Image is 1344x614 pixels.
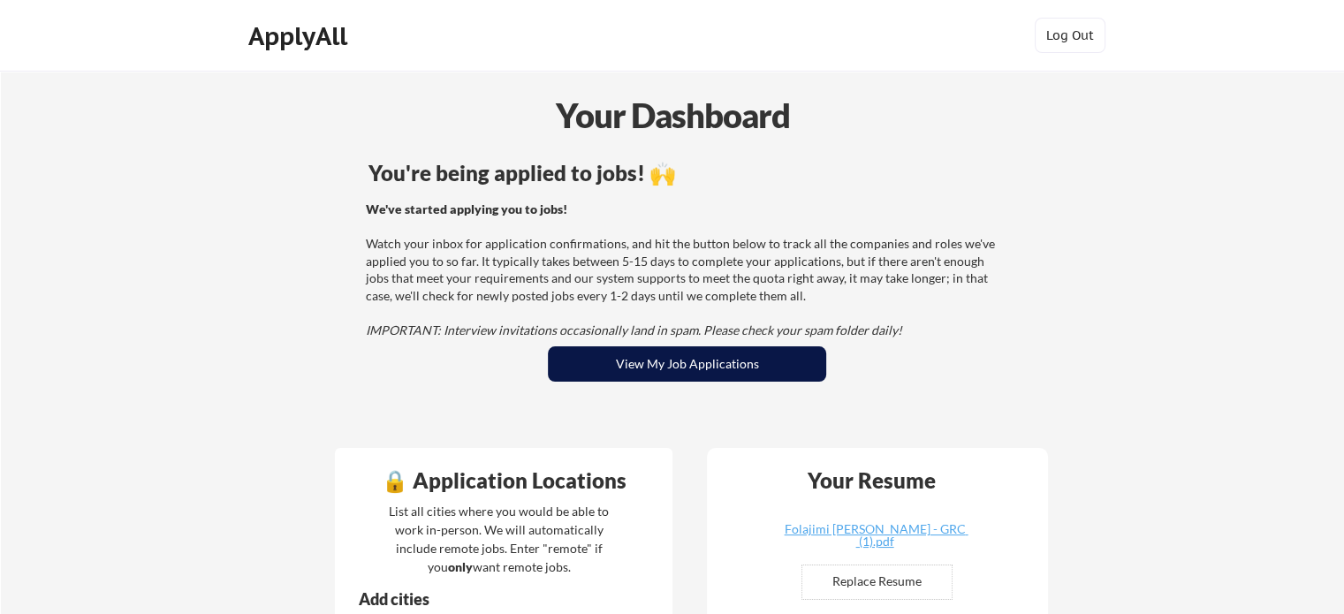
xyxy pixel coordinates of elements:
[447,559,472,574] strong: only
[770,523,980,550] a: Folajimi [PERSON_NAME] - GRC (1).pdf
[548,346,826,382] button: View My Job Applications
[359,591,627,607] div: Add cities
[784,470,959,491] div: Your Resume
[377,502,620,576] div: List all cities where you would be able to work in-person. We will automatically include remote j...
[366,201,1003,339] div: Watch your inbox for application confirmations, and hit the button below to track all the compani...
[339,470,668,491] div: 🔒 Application Locations
[366,322,902,337] em: IMPORTANT: Interview invitations occasionally land in spam. Please check your spam folder daily!
[2,90,1344,140] div: Your Dashboard
[368,163,1006,184] div: You're being applied to jobs! 🙌
[1035,18,1105,53] button: Log Out
[770,523,980,548] div: Folajimi [PERSON_NAME] - GRC (1).pdf
[248,21,353,51] div: ApplyAll
[366,201,567,216] strong: We've started applying you to jobs!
